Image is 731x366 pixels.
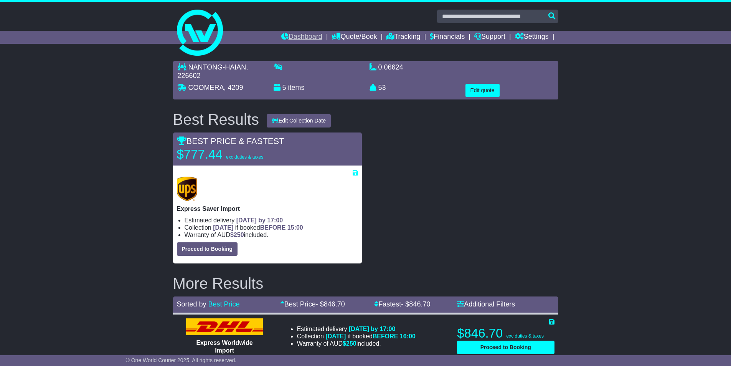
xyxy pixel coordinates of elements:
li: Estimated delivery [297,325,416,333]
button: Proceed to Booking [177,242,238,256]
a: Financials [430,31,465,44]
span: , 226602 [178,63,248,79]
button: Edit quote [465,84,500,97]
span: 0.06624 [378,63,403,71]
span: [DATE] [325,333,346,340]
span: 15:00 [287,224,303,231]
span: BEFORE [373,333,398,340]
span: Express Worldwide Import [196,340,252,353]
a: Fastest- $846.70 [374,300,430,308]
span: 846.70 [324,300,345,308]
span: NANTONG-HAIAN [188,63,246,71]
span: exc duties & taxes [226,154,263,160]
span: 5 [282,84,286,91]
a: Quote/Book [332,31,377,44]
span: if booked [213,224,303,231]
img: DHL: Express Worldwide Import [186,318,263,335]
span: COOMERA [188,84,224,91]
span: 250 [346,340,356,347]
span: BEFORE [260,224,286,231]
a: Support [474,31,505,44]
span: 16:00 [400,333,416,340]
span: if booked [325,333,415,340]
span: exc duties & taxes [507,333,544,339]
span: items [288,84,305,91]
a: Tracking [386,31,420,44]
span: $ [343,340,356,347]
span: [DATE] [213,224,233,231]
div: Best Results [169,111,263,128]
img: UPS (new): Express Saver Import [177,177,198,201]
span: $ [230,232,244,238]
p: $846.70 [457,326,554,341]
a: Settings [515,31,549,44]
a: Dashboard [281,31,322,44]
li: Collection [185,224,358,231]
button: Proceed to Booking [457,341,554,354]
li: Warranty of AUD included. [185,231,358,238]
span: 250 [234,232,244,238]
span: [DATE] by 17:00 [349,326,396,332]
span: 53 [378,84,386,91]
h2: More Results [173,275,558,292]
li: Estimated delivery [185,217,358,224]
a: Best Price [208,300,240,308]
a: Additional Filters [457,300,515,308]
li: Warranty of AUD included. [297,340,416,347]
span: , 4209 [224,84,243,91]
p: $777.44 [177,147,273,162]
span: BEST PRICE & FASTEST [177,136,284,146]
a: Best Price- $846.70 [280,300,345,308]
span: 846.70 [409,300,430,308]
span: - $ [401,300,430,308]
span: © One World Courier 2025. All rights reserved. [126,357,237,363]
span: - $ [316,300,345,308]
span: Sorted by [177,300,206,308]
span: [DATE] by 17:00 [236,217,283,224]
li: Collection [297,333,416,340]
button: Edit Collection Date [267,114,331,128]
p: Express Saver Import [177,205,358,212]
